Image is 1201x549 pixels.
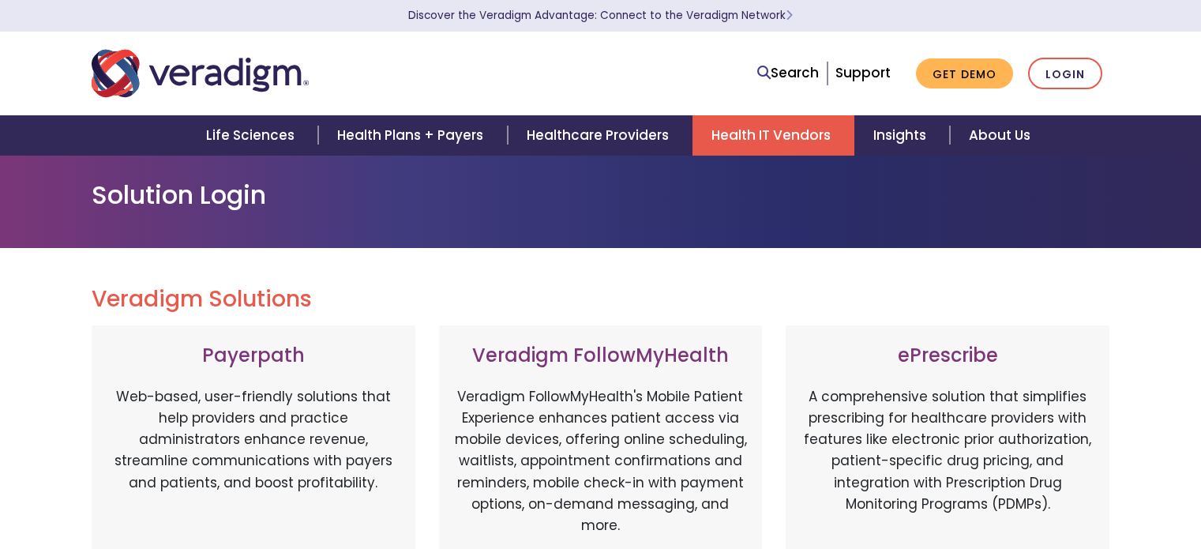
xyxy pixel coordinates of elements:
[757,62,819,84] a: Search
[107,344,400,367] h3: Payerpath
[455,386,747,536] p: Veradigm FollowMyHealth's Mobile Patient Experience enhances patient access via mobile devices, o...
[786,8,793,23] span: Learn More
[92,47,309,100] img: Veradigm logo
[835,63,891,82] a: Support
[854,115,950,156] a: Insights
[1028,58,1102,90] a: Login
[408,8,793,23] a: Discover the Veradigm Advantage: Connect to the Veradigm NetworkLearn More
[187,115,318,156] a: Life Sciences
[92,286,1110,313] h2: Veradigm Solutions
[508,115,692,156] a: Healthcare Providers
[801,344,1094,367] h3: ePrescribe
[950,115,1049,156] a: About Us
[318,115,507,156] a: Health Plans + Payers
[916,58,1013,89] a: Get Demo
[92,180,1110,210] h1: Solution Login
[692,115,854,156] a: Health IT Vendors
[455,344,747,367] h3: Veradigm FollowMyHealth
